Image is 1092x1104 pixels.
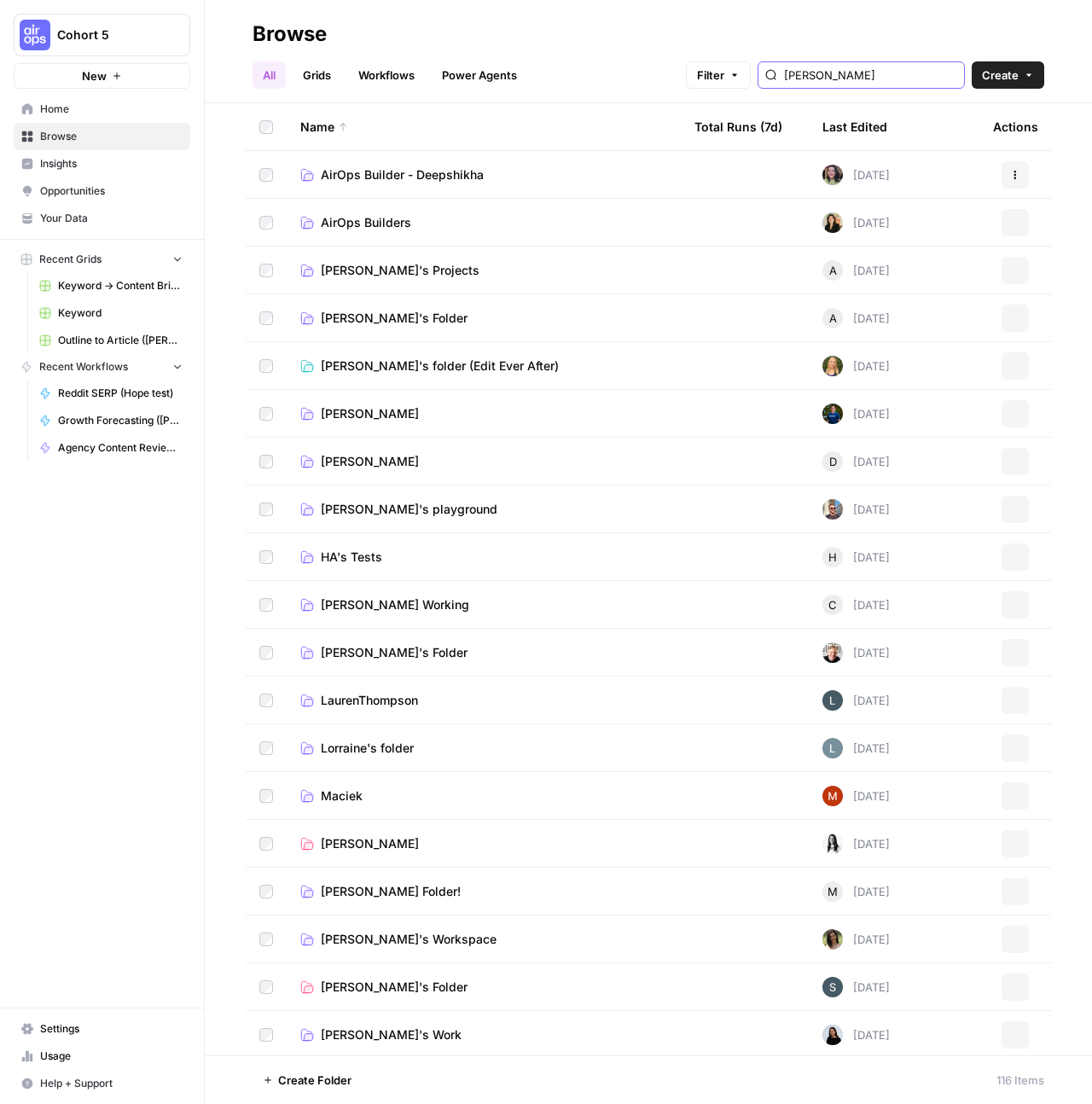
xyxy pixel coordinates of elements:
a: Lorraine's folder [300,740,667,757]
img: 68soq3pkptmntqpesssmmm5ejrlv [822,404,843,424]
span: [PERSON_NAME]'s playground [321,501,497,518]
a: [PERSON_NAME]'s Folder [300,310,667,327]
span: [PERSON_NAME] Working [321,596,469,613]
a: Settings [14,1015,190,1043]
div: [DATE] [822,642,890,663]
div: Last Edited [822,103,887,150]
a: Maciek [300,787,667,805]
a: All [253,61,286,89]
a: [PERSON_NAME] [300,453,667,470]
span: Recent Grids [39,252,102,267]
a: [PERSON_NAME]'s playground [300,501,667,518]
img: zka6akx770trzh69562he2ydpv4t [822,834,843,854]
span: [PERSON_NAME]'s Folder [321,644,468,661]
span: [PERSON_NAME]'s Workspace [321,931,497,948]
div: [DATE] [822,690,890,711]
input: Search [784,67,957,84]
div: Actions [993,103,1038,150]
a: Agency Content Review 1 ([PERSON_NAME]) [32,434,190,462]
span: Growth Forecasting ([PERSON_NAME]) [58,413,183,428]
span: C [828,596,837,613]
span: [PERSON_NAME] Folder! [321,883,461,900]
a: LaurenThompson [300,692,667,709]
div: Name [300,103,667,150]
div: Total Runs (7d) [694,103,782,150]
a: Grids [293,61,341,89]
span: AirOps Builders [321,214,411,231]
a: Growth Forecasting ([PERSON_NAME]) [32,407,190,434]
span: Your Data [40,211,183,226]
a: [PERSON_NAME]'s Folder [300,644,667,661]
span: [PERSON_NAME]'s Projects [321,262,479,279]
div: [DATE] [822,929,890,950]
img: e6jku8bei7w65twbz9tngar3gsjq [822,165,843,185]
div: [DATE] [822,451,890,472]
a: Insights [14,150,190,177]
button: Create Folder [253,1066,362,1094]
div: [DATE] [822,499,890,520]
a: Power Agents [432,61,527,89]
a: Workflows [348,61,425,89]
img: lv9aeu8m5xbjlu53qhb6bdsmtbjy [822,738,843,758]
span: Cohort 5 [57,26,160,44]
a: [PERSON_NAME] [300,405,667,422]
span: Agency Content Review 1 ([PERSON_NAME]) [58,440,183,456]
div: [DATE] [822,260,890,281]
span: A [829,310,837,327]
div: [DATE] [822,1025,890,1045]
span: Filter [697,67,724,84]
span: [PERSON_NAME]'s Folder [321,979,468,996]
span: H [828,549,837,566]
div: [DATE] [822,595,890,615]
div: Browse [253,20,327,48]
button: Recent Grids [14,247,190,272]
img: 12lpmarulu2z3pnc3j6nly8e5680 [822,499,843,520]
span: Recent Workflows [39,359,128,375]
a: [PERSON_NAME]'s Workspace [300,931,667,948]
span: LaurenThompson [321,692,418,709]
div: [DATE] [822,786,890,806]
span: D [829,453,837,470]
button: Help + Support [14,1070,190,1097]
a: AirOps Builder - Deepshikha [300,166,667,183]
a: [PERSON_NAME] Folder! [300,883,667,900]
a: [PERSON_NAME]'s folder (Edit Ever After) [300,357,667,375]
span: Create Folder [278,1072,351,1089]
div: [DATE] [822,881,890,902]
a: [PERSON_NAME] Working [300,596,667,613]
span: Opportunities [40,183,183,199]
img: l7wc9lttar9mml2em7ssp1le7bvz [822,977,843,997]
span: [PERSON_NAME] [321,405,419,422]
a: Keyword -> Content Brief -> Article ([PERSON_NAME]) [32,272,190,299]
span: [PERSON_NAME] [321,453,419,470]
div: 116 Items [996,1072,1044,1089]
a: HA's Tests [300,549,667,566]
span: AirOps Builder - Deepshikha [321,166,484,183]
div: [DATE] [822,404,890,424]
div: [DATE] [822,834,890,854]
a: Outline to Article ([PERSON_NAME]) [32,327,190,354]
img: Cohort 5 Logo [20,20,50,50]
img: 9adtco2634y8we5lvor7ugv46f1l [822,212,843,233]
span: Lorraine's folder [321,740,414,757]
span: Create [982,67,1019,84]
span: Keyword [58,305,183,321]
img: vio31xwqbzqwqde1387k1bp3keqw [822,1025,843,1045]
span: A [829,262,837,279]
a: AirOps Builders [300,214,667,231]
div: [DATE] [822,165,890,185]
button: Workspace: Cohort 5 [14,14,190,56]
div: [DATE] [822,977,890,997]
img: eo9lktsprry8209vkn7ycobjpxcc [822,690,843,711]
a: [PERSON_NAME]'s Folder [300,979,667,996]
span: Insights [40,156,183,171]
span: M [828,883,838,900]
span: [PERSON_NAME] [321,835,419,852]
img: 2o0kkxn9fh134egdy59ddfshx893 [822,642,843,663]
div: [DATE] [822,308,890,328]
div: [DATE] [822,356,890,376]
a: Your Data [14,205,190,232]
span: [PERSON_NAME]'s folder (Edit Ever After) [321,357,559,375]
a: [PERSON_NAME] [300,835,667,852]
div: [DATE] [822,738,890,758]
